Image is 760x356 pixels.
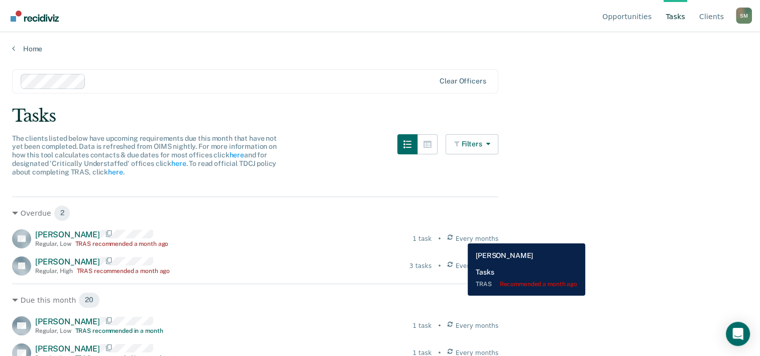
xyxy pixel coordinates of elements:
[438,321,441,330] div: •
[12,205,498,221] div: Overdue 2
[54,205,71,221] span: 2
[12,44,748,53] a: Home
[35,268,72,275] div: Regular , High
[438,234,441,243] div: •
[78,292,100,308] span: 20
[12,134,277,176] span: The clients listed below have upcoming requirements due this month that have not yet been complet...
[171,159,186,167] a: here
[412,234,431,243] div: 1 task
[412,321,431,330] div: 1 task
[35,317,100,326] span: [PERSON_NAME]
[11,11,59,22] img: Recidiviz
[35,240,71,247] div: Regular , Low
[35,344,100,353] span: [PERSON_NAME]
[12,292,498,308] div: Due this month 20
[35,327,71,334] div: Regular , Low
[736,8,752,24] button: Profile dropdown button
[12,106,748,126] div: Tasks
[35,257,100,266] span: [PERSON_NAME]
[440,77,486,85] div: Clear officers
[229,151,244,159] a: here
[409,261,431,271] div: 3 tasks
[456,321,499,330] span: Every months
[75,240,169,247] div: TRAS recommended a month ago
[736,8,752,24] div: S M
[108,168,123,176] a: here
[456,261,499,271] span: Every months
[726,322,750,346] div: Open Intercom Messenger
[446,134,499,154] button: Filters
[35,230,100,239] span: [PERSON_NAME]
[456,234,499,243] span: Every months
[75,327,163,334] div: TRAS recommended in a month
[438,261,441,271] div: •
[76,268,170,275] div: TRAS recommended a month ago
